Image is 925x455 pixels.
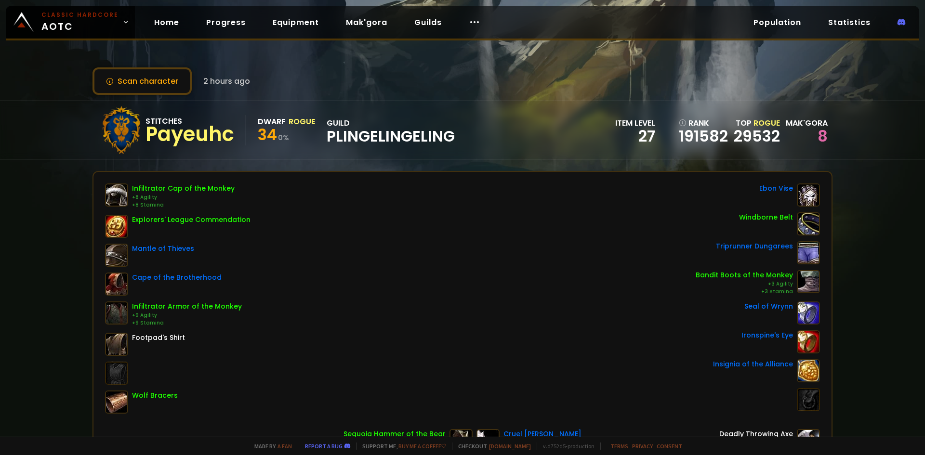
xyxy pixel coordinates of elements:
div: guild [327,117,455,143]
div: Triprunner Dungarees [716,241,793,251]
a: Home [146,13,187,32]
div: +8 Agility [132,194,235,201]
span: Checkout [452,442,531,450]
a: Buy me a coffee [398,442,446,450]
img: item-7690 [797,183,820,207]
span: AOTC [41,11,119,34]
img: item-5193 [105,273,128,296]
img: item-49 [105,333,128,356]
small: Classic Hardcore [41,11,119,19]
img: item-6719 [797,212,820,235]
div: rank [679,117,728,129]
span: Plingelingeling [327,129,455,143]
img: item-7413 [105,183,128,207]
a: Progress [198,13,253,32]
div: 8 [786,129,828,143]
div: Cruel [PERSON_NAME] [503,429,581,439]
span: Support me, [356,442,446,450]
div: 27 [615,129,655,143]
a: Classic HardcoreAOTC [6,6,135,39]
div: Infiltrator Cap of the Monkey [132,183,235,194]
img: item-9776 [797,270,820,293]
div: Stitches [145,115,234,127]
a: 191582 [679,129,728,143]
img: item-2264 [105,244,128,267]
div: Sequoia Hammer of the Bear [344,429,446,439]
div: +8 Stamina [132,201,235,209]
a: Mak'gora [338,13,395,32]
div: Wolf Bracers [132,390,178,401]
img: item-9624 [797,241,820,264]
div: +9 Stamina [132,319,242,327]
img: item-7407 [105,301,128,325]
div: Windborne Belt [739,212,793,222]
div: Top [734,117,780,129]
img: item-7686 [797,330,820,353]
div: Mantle of Thieves [132,244,194,254]
span: 34 [258,124,277,145]
span: 2 hours ago [203,75,250,87]
div: Deadly Throwing Axe [719,429,793,439]
div: Explorers' League Commendation [132,215,251,225]
div: +9 Agility [132,312,242,319]
div: +3 Stamina [696,288,793,296]
span: v. d752d5 - production [537,442,595,450]
a: Population [746,13,809,32]
a: Privacy [632,442,653,450]
a: 29532 [734,125,780,147]
img: item-7746 [105,215,128,238]
div: Seal of Wrynn [744,301,793,312]
div: item level [615,117,655,129]
a: Equipment [265,13,327,32]
div: Insignia of the Alliance [713,359,793,369]
span: Rogue [753,117,780,129]
a: Statistics [820,13,878,32]
div: Dwarf [258,116,286,128]
small: 0 % [278,133,289,143]
a: Consent [657,442,682,450]
a: Terms [610,442,628,450]
a: Report a bug [305,442,343,450]
img: item-4794 [105,390,128,414]
div: +3 Agility [696,280,793,288]
a: [DOMAIN_NAME] [489,442,531,450]
div: Rogue [289,116,315,128]
span: Made by [249,442,292,450]
div: Payeuhc [145,127,234,142]
div: Mak'gora [786,117,828,129]
img: item-2933 [797,301,820,325]
div: Ironspine's Eye [741,330,793,340]
button: Scan character [92,67,192,95]
img: item-209612 [797,359,820,382]
div: Infiltrator Armor of the Monkey [132,301,242,312]
a: Guilds [407,13,449,32]
div: Ebon Vise [759,183,793,194]
div: Cape of the Brotherhood [132,273,222,283]
div: Bandit Boots of the Monkey [696,270,793,280]
div: Footpad's Shirt [132,333,185,343]
a: a fan [277,442,292,450]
